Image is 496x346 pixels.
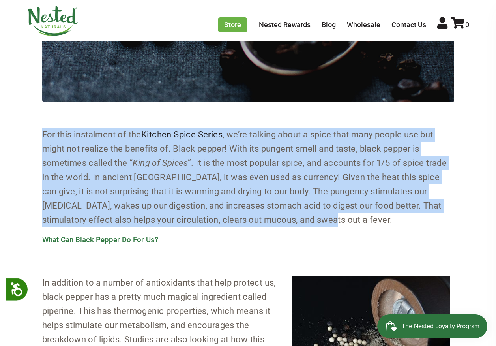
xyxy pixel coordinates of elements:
a: Nested Rewards [259,21,311,29]
a: Store [218,17,247,32]
a: Blog [322,21,336,29]
img: Nested Naturals [27,6,79,36]
a: Contact Us [391,21,426,29]
span: 0 [465,21,469,29]
h3: What Can Black Pepper Do For Us? [42,236,454,244]
a: Kitchen Spice Series [141,130,223,139]
em: King of Spices [133,158,188,168]
a: Wholesale [347,21,380,29]
iframe: Button to open loyalty program pop-up [377,314,488,338]
p: For this instalment of the , we’re talking about a spice that many people use but might not reali... [42,128,454,227]
a: 0 [451,21,469,29]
